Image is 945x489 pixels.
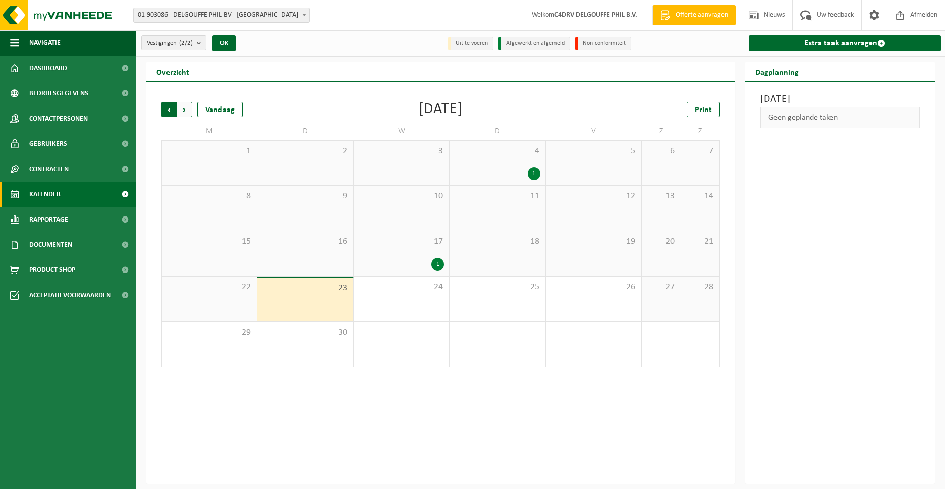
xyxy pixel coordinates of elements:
span: Product Shop [29,257,75,283]
span: 5 [551,146,636,157]
li: Non-conformiteit [575,37,631,50]
td: D [257,122,353,140]
div: [DATE] [419,102,463,117]
span: 8 [167,191,252,202]
span: 3 [359,146,444,157]
count: (2/2) [179,40,193,46]
span: 26 [551,282,636,293]
span: 12 [551,191,636,202]
span: Volgende [177,102,192,117]
span: 23 [262,283,348,294]
span: 11 [455,191,540,202]
td: D [450,122,545,140]
div: Vandaag [197,102,243,117]
span: 01-903086 - DELGOUFFE PHIL BV - ASSE [134,8,309,22]
h2: Overzicht [146,62,199,81]
span: Rapportage [29,207,68,232]
span: 01-903086 - DELGOUFFE PHIL BV - ASSE [133,8,310,23]
td: W [354,122,450,140]
span: Print [695,106,712,114]
td: M [161,122,257,140]
span: 9 [262,191,348,202]
button: Vestigingen(2/2) [141,35,206,50]
div: Geen geplande taken [760,107,920,128]
span: 10 [359,191,444,202]
td: Z [642,122,681,140]
span: 4 [455,146,540,157]
span: Acceptatievoorwaarden [29,283,111,308]
strong: C4DRV DELGOUFFE PHIL B.V. [554,11,637,19]
span: 16 [262,236,348,247]
h2: Dagplanning [745,62,809,81]
span: Vestigingen [147,36,193,51]
span: 20 [647,236,676,247]
a: Offerte aanvragen [652,5,736,25]
span: Gebruikers [29,131,67,156]
span: Dashboard [29,56,67,81]
td: V [546,122,642,140]
span: Documenten [29,232,72,257]
a: Print [687,102,720,117]
button: OK [212,35,236,51]
span: Navigatie [29,30,61,56]
span: 14 [686,191,715,202]
span: 29 [167,327,252,338]
span: Contactpersonen [29,106,88,131]
li: Afgewerkt en afgemeld [498,37,570,50]
span: Kalender [29,182,61,207]
span: 15 [167,236,252,247]
span: 2 [262,146,348,157]
span: 25 [455,282,540,293]
span: 13 [647,191,676,202]
span: 27 [647,282,676,293]
span: 21 [686,236,715,247]
span: 18 [455,236,540,247]
span: Bedrijfsgegevens [29,81,88,106]
td: Z [681,122,720,140]
span: 6 [647,146,676,157]
div: 1 [431,258,444,271]
span: 17 [359,236,444,247]
span: Offerte aanvragen [673,10,731,20]
span: 22 [167,282,252,293]
span: Vorige [161,102,177,117]
span: 1 [167,146,252,157]
span: 19 [551,236,636,247]
span: Contracten [29,156,69,182]
h3: [DATE] [760,92,920,107]
span: 30 [262,327,348,338]
span: 7 [686,146,715,157]
span: 24 [359,282,444,293]
span: 28 [686,282,715,293]
li: Uit te voeren [448,37,493,50]
a: Extra taak aanvragen [749,35,941,51]
div: 1 [528,167,540,180]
